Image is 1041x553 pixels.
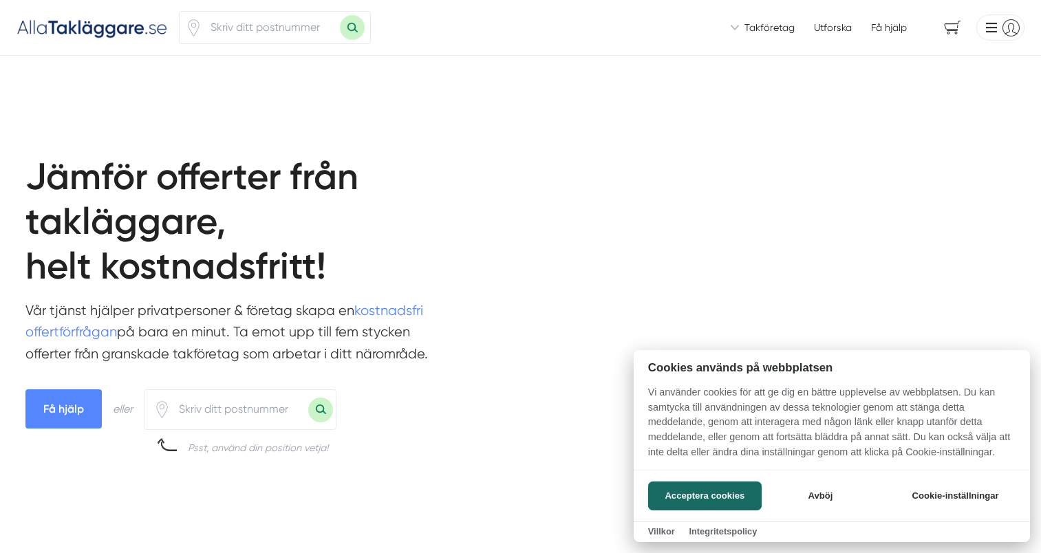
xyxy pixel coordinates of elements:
[634,385,1030,469] p: Vi använder cookies för att ge dig en bättre upplevelse av webbplatsen. Du kan samtycka till anvä...
[766,481,875,510] button: Avböj
[895,481,1016,510] button: Cookie-inställningar
[634,361,1030,374] h2: Cookies används på webbplatsen
[648,526,675,536] a: Villkor
[689,526,757,536] a: Integritetspolicy
[648,481,762,510] button: Acceptera cookies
